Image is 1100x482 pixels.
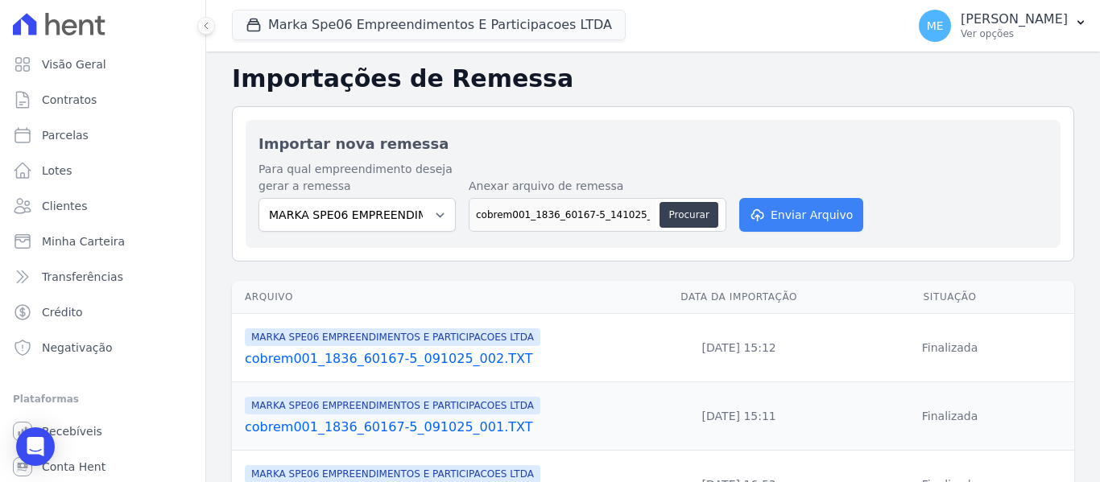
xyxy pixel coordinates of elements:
button: Marka Spe06 Empreendimentos E Participacoes LTDA [232,10,626,40]
p: [PERSON_NAME] [961,11,1068,27]
span: MARKA SPE06 EMPREENDIMENTOS E PARTICIPACOES LTDA [245,397,540,414]
a: Lotes [6,154,199,187]
span: Negativação [42,340,113,356]
td: Finalizada [825,382,1074,451]
td: [DATE] 15:12 [652,314,825,382]
h2: Importar nova remessa [258,133,1048,154]
span: MARKA SPE06 EMPREENDIMENTOS E PARTICIPACOES LTDA [245,328,540,346]
p: Ver opções [961,27,1068,40]
div: Plataformas [13,389,192,409]
span: Visão Geral [42,56,106,72]
th: Arquivo [232,281,652,314]
td: [DATE] 15:11 [652,382,825,451]
a: Recebíveis [6,415,199,447]
a: Minha Carteira [6,225,199,257]
th: Data da Importação [652,281,825,314]
div: Open Intercom Messenger [16,427,55,466]
a: Contratos [6,84,199,116]
a: cobrem001_1836_60167-5_091025_002.TXT [245,349,646,369]
button: Enviar Arquivo [739,198,863,232]
a: Clientes [6,190,199,222]
a: Parcelas [6,119,199,151]
a: cobrem001_1836_60167-5_091025_001.TXT [245,418,646,437]
a: Visão Geral [6,48,199,80]
a: Crédito [6,296,199,328]
span: Minha Carteira [42,233,125,249]
a: Transferências [6,261,199,293]
span: Lotes [42,163,72,179]
button: Procurar [660,202,717,228]
h2: Importações de Remessa [232,64,1074,93]
span: Conta Hent [42,459,105,475]
span: Contratos [42,92,97,108]
span: Transferências [42,269,123,285]
td: Finalizada [825,314,1074,382]
label: Anexar arquivo de remessa [469,178,726,195]
span: Parcelas [42,127,89,143]
span: ME [927,20,944,31]
button: ME [PERSON_NAME] Ver opções [906,3,1100,48]
a: Negativação [6,332,199,364]
th: Situação [825,281,1074,314]
span: Clientes [42,198,87,214]
span: Crédito [42,304,83,320]
span: Recebíveis [42,423,102,439]
label: Para qual empreendimento deseja gerar a remessa [258,161,456,195]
